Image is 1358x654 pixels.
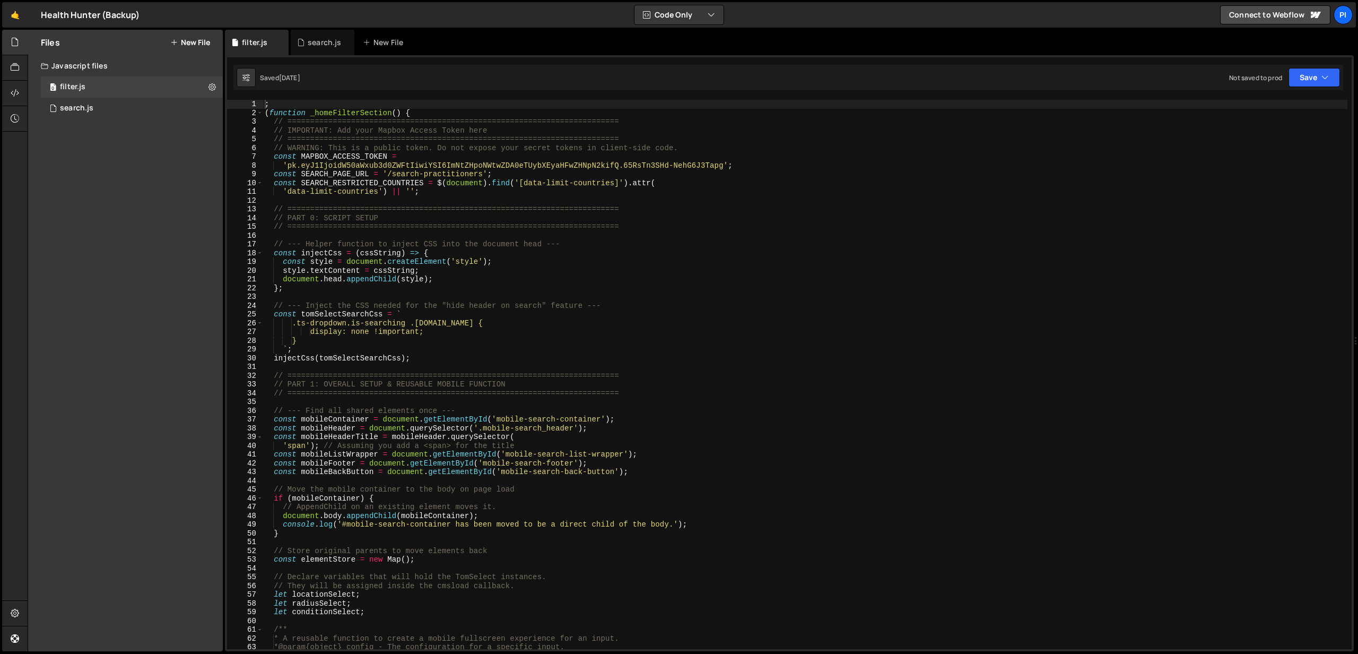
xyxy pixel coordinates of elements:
[242,37,267,48] div: filter.js
[227,547,263,556] div: 52
[227,608,263,617] div: 59
[227,625,263,634] div: 61
[1289,68,1340,87] button: Save
[227,275,263,284] div: 21
[227,214,263,223] div: 14
[227,389,263,398] div: 34
[227,135,263,144] div: 5
[227,170,263,179] div: 9
[227,328,263,337] div: 27
[227,494,263,503] div: 46
[227,100,263,109] div: 1
[60,82,85,92] div: filter.js
[279,73,300,82] div: [DATE]
[227,196,263,205] div: 12
[227,599,263,608] div: 58
[50,84,56,92] span: 0
[227,249,263,258] div: 18
[1334,5,1353,24] a: Pi
[1229,73,1282,82] div: Not saved to prod
[227,433,263,442] div: 39
[227,643,263,652] div: 63
[227,450,263,459] div: 41
[227,415,263,424] div: 37
[227,187,263,196] div: 11
[227,380,263,389] div: 33
[227,240,263,249] div: 17
[227,266,263,276] div: 20
[227,302,263,311] div: 24
[227,573,263,582] div: 55
[227,231,263,240] div: 16
[227,109,263,118] div: 2
[227,152,263,161] div: 7
[227,144,263,153] div: 6
[41,76,223,98] div: 17148/47348.js
[227,520,263,529] div: 49
[227,485,263,494] div: 45
[308,37,341,48] div: search.js
[227,345,263,354] div: 29
[41,8,140,21] div: Health Hunter (Backup)
[227,398,263,407] div: 35
[227,337,263,346] div: 28
[227,617,263,626] div: 60
[227,529,263,538] div: 50
[260,73,300,82] div: Saved
[227,477,263,486] div: 44
[227,503,263,512] div: 47
[227,512,263,521] div: 48
[227,582,263,591] div: 56
[227,590,263,599] div: 57
[227,126,263,135] div: 4
[227,424,263,433] div: 38
[28,55,223,76] div: Javascript files
[170,38,210,47] button: New File
[227,310,263,319] div: 25
[60,104,93,113] div: search.js
[227,257,263,266] div: 19
[227,442,263,451] div: 40
[227,407,263,416] div: 36
[227,117,263,126] div: 3
[363,37,407,48] div: New File
[227,363,263,372] div: 31
[1220,5,1330,24] a: Connect to Webflow
[634,5,724,24] button: Code Only
[227,634,263,643] div: 62
[227,205,263,214] div: 13
[227,354,263,363] div: 30
[227,179,263,188] div: 10
[227,538,263,547] div: 51
[227,161,263,170] div: 8
[227,319,263,328] div: 26
[2,2,28,28] a: 🤙
[227,222,263,231] div: 15
[227,468,263,477] div: 43
[227,555,263,564] div: 53
[41,37,60,48] h2: Files
[227,372,263,381] div: 32
[227,459,263,468] div: 42
[227,292,263,302] div: 23
[227,564,263,573] div: 54
[41,98,223,119] div: 17148/47349.js
[227,284,263,293] div: 22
